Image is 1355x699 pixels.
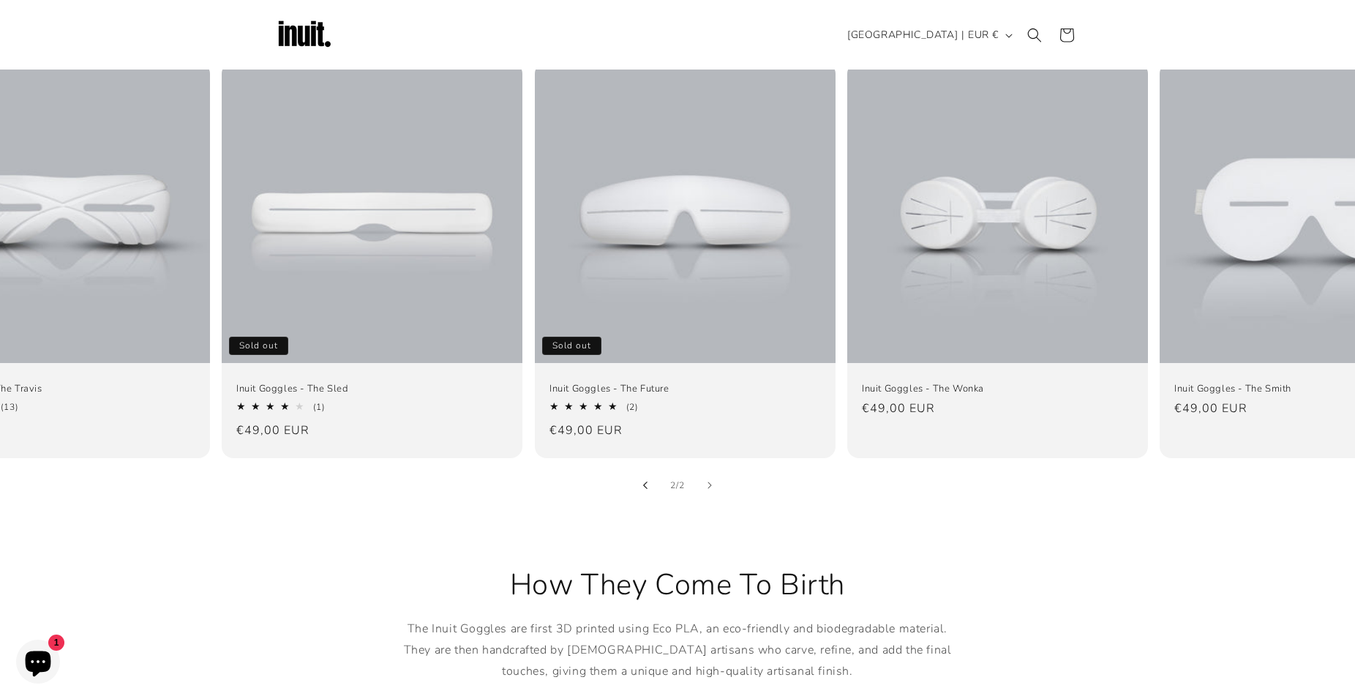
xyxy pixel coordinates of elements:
span: 2 [670,478,676,493]
button: Slide right [694,469,726,501]
inbox-online-store-chat: Shopify online store chat [12,640,64,687]
a: Inuit Goggles - The Sled [236,383,508,395]
button: Slide left [629,469,661,501]
a: Inuit Goggles - The Future [549,383,821,395]
h2: How They Come To Birth [392,566,963,604]
span: / [676,478,679,493]
p: The Inuit Goggles are first 3D printed using Eco PLA, an eco-friendly and biodegradable material.... [392,618,963,681]
a: Inuit Goggles - The Wonka [862,383,1133,395]
span: [GEOGRAPHIC_DATA] | EUR € [847,27,999,42]
img: Inuit Logo [275,6,334,64]
span: 2 [679,478,685,493]
summary: Search [1018,19,1051,51]
button: [GEOGRAPHIC_DATA] | EUR € [838,21,1018,49]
